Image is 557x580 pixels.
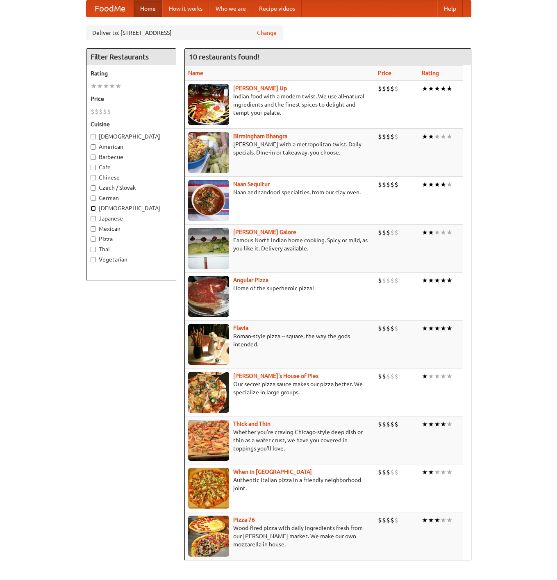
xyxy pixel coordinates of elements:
[446,228,452,237] li: ★
[188,420,229,461] img: thick.jpg
[91,196,96,201] input: German
[233,469,312,475] b: When in [GEOGRAPHIC_DATA]
[91,247,96,252] input: Thai
[91,144,96,150] input: American
[437,0,463,17] a: Help
[422,132,428,141] li: ★
[188,372,229,413] img: luigis.jpg
[162,0,209,17] a: How it works
[233,421,271,427] a: Thick and Thin
[386,516,390,525] li: $
[446,372,452,381] li: ★
[422,420,428,429] li: ★
[390,372,394,381] li: $
[382,276,386,285] li: $
[446,276,452,285] li: ★
[440,132,446,141] li: ★
[382,324,386,333] li: $
[422,276,428,285] li: ★
[257,29,277,37] a: Change
[390,468,394,477] li: $
[394,180,398,189] li: $
[428,516,434,525] li: ★
[428,372,434,381] li: ★
[86,25,283,40] div: Deliver to: [STREET_ADDRESS]
[386,180,390,189] li: $
[99,107,103,116] li: $
[188,380,372,396] p: Our secret pizza sauce makes our pizza better. We specialize in large groups.
[434,276,440,285] li: ★
[440,372,446,381] li: ★
[422,228,428,237] li: ★
[233,229,296,235] a: [PERSON_NAME] Galore
[91,155,96,160] input: Barbecue
[428,276,434,285] li: ★
[394,516,398,525] li: $
[378,324,382,333] li: $
[386,468,390,477] li: $
[378,516,382,525] li: $
[394,132,398,141] li: $
[382,180,386,189] li: $
[428,324,434,333] li: ★
[91,235,172,243] label: Pizza
[188,228,229,269] img: currygalore.jpg
[422,84,428,93] li: ★
[440,468,446,477] li: ★
[440,84,446,93] li: ★
[188,524,372,548] p: Wood-fired pizza with daily ingredients fresh from our [PERSON_NAME] market. We make our own mozz...
[97,82,103,91] li: ★
[440,516,446,525] li: ★
[428,180,434,189] li: ★
[91,120,172,128] h5: Cuisine
[386,324,390,333] li: $
[91,175,96,180] input: Chinese
[109,82,115,91] li: ★
[390,180,394,189] li: $
[91,184,172,192] label: Czech / Slovak
[91,214,172,223] label: Japanese
[188,70,203,76] a: Name
[446,180,452,189] li: ★
[233,133,287,139] a: Birmingham Bhangra
[390,228,394,237] li: $
[390,516,394,525] li: $
[91,194,172,202] label: German
[386,276,390,285] li: $
[390,324,394,333] li: $
[434,180,440,189] li: ★
[394,228,398,237] li: $
[189,53,259,61] ng-pluralize: 10 restaurants found!
[446,84,452,93] li: ★
[378,70,391,76] a: Price
[233,85,287,91] a: [PERSON_NAME] Up
[440,180,446,189] li: ★
[91,69,172,77] h5: Rating
[382,228,386,237] li: $
[86,49,176,65] h4: Filter Restaurants
[382,132,386,141] li: $
[382,468,386,477] li: $
[233,373,318,379] b: [PERSON_NAME]'s House of Pies
[446,132,452,141] li: ★
[434,516,440,525] li: ★
[91,173,172,182] label: Chinese
[91,132,172,141] label: [DEMOGRAPHIC_DATA]
[434,228,440,237] li: ★
[386,84,390,93] li: $
[422,324,428,333] li: ★
[233,516,255,523] a: Pizza 76
[91,237,96,242] input: Pizza
[91,82,97,91] li: ★
[107,107,111,116] li: $
[378,84,382,93] li: $
[188,284,372,292] p: Home of the superheroic pizza!
[188,92,372,117] p: Indian food with a modern twist. We use all-natural ingredients and the finest spices to delight ...
[440,324,446,333] li: ★
[378,228,382,237] li: $
[428,420,434,429] li: ★
[386,132,390,141] li: $
[428,84,434,93] li: ★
